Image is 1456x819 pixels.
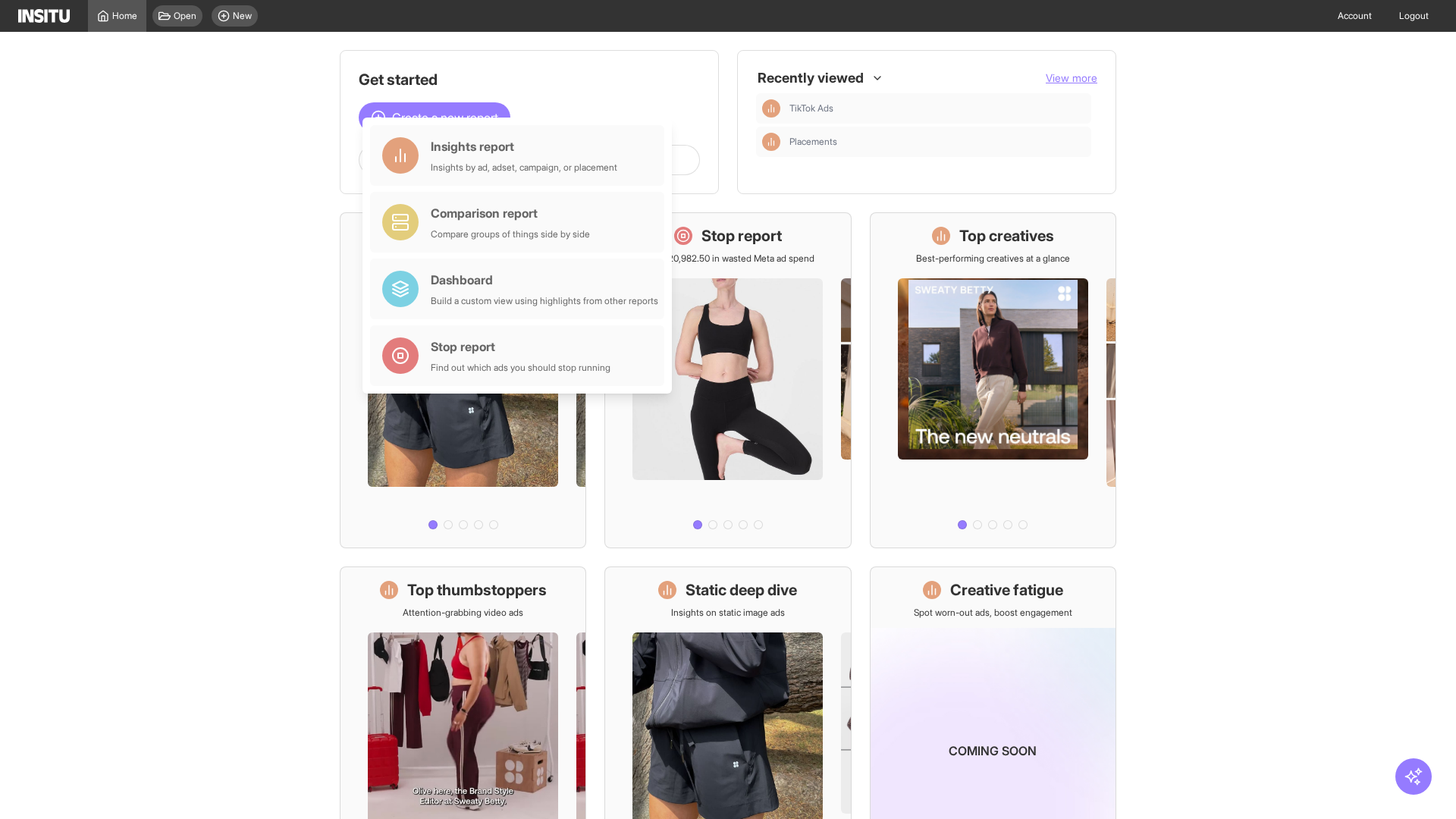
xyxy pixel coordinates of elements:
[604,212,851,548] a: Stop reportSave £20,982.50 in wasted Meta ad spend
[407,579,547,601] h1: Top thumbstoppers
[762,133,780,151] div: Insights
[233,10,252,22] span: New
[789,102,833,115] span: TikTok Ads
[641,253,814,265] p: Save £20,982.50 in wasted Meta ad spend
[789,136,837,148] span: Placements
[870,212,1116,548] a: Top creativesBest-performing creatives at a glance
[18,9,70,23] img: Logo
[431,162,617,174] div: Insights by ad, adset, campaign, or placement
[359,69,700,90] h1: Get started
[916,253,1070,265] p: Best-performing creatives at a glance
[671,607,785,619] p: Insights on static image ads
[112,10,137,22] span: Home
[431,228,590,240] div: Compare groups of things side by side
[762,99,780,118] div: Insights
[392,108,498,127] span: Create a new report
[1046,71,1097,86] button: View more
[174,10,196,22] span: Open
[789,136,1085,148] span: Placements
[431,271,658,289] div: Dashboard
[1046,71,1097,84] span: View more
[686,579,797,601] h1: Static deep dive
[431,337,610,356] div: Stop report
[431,295,658,307] div: Build a custom view using highlights from other reports
[959,225,1054,246] h1: Top creatives
[701,225,782,246] h1: Stop report
[789,102,1085,115] span: TikTok Ads
[431,204,590,222] div: Comparison report
[431,362,610,374] div: Find out which ads you should stop running
[359,102,510,133] button: Create a new report
[403,607,523,619] p: Attention-grabbing video ads
[340,212,586,548] a: What's live nowSee all active ads instantly
[431,137,617,155] div: Insights report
